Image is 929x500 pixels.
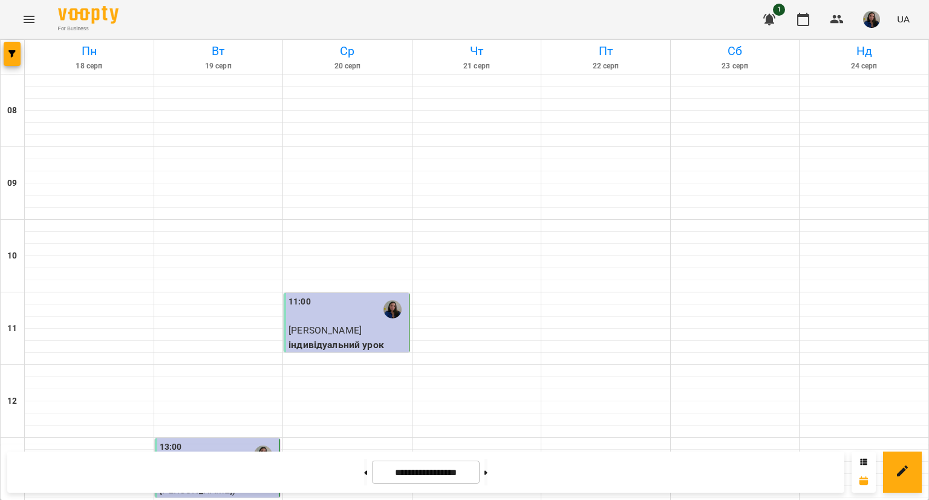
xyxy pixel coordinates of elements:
h6: 08 [7,104,17,117]
h6: Чт [414,42,539,61]
span: 1 [773,4,785,16]
label: 13:00 [160,441,182,454]
img: ae595b08ead7d6d5f9af2f06f99573c6.jpeg [863,11,880,28]
h6: 10 [7,249,17,263]
span: UA [897,13,910,25]
h6: Вт [156,42,281,61]
h6: 11 [7,322,17,335]
button: Menu [15,5,44,34]
h6: Нд [801,42,927,61]
h6: Ср [285,42,410,61]
h6: 19 серп [156,61,281,72]
img: Voopty Logo [58,6,119,24]
p: індивідуальний урок [288,338,406,352]
h6: 22 серп [543,61,668,72]
h6: 12 [7,395,17,408]
h6: 21 серп [414,61,539,72]
img: Самчук Дарина [383,300,402,318]
span: For Business [58,25,119,33]
h6: 09 [7,177,17,190]
h6: 23 серп [673,61,798,72]
h6: Сб [673,42,798,61]
h6: 24 серп [801,61,927,72]
h6: Пт [543,42,668,61]
button: UA [892,8,914,30]
label: 11:00 [288,295,311,309]
h6: 20 серп [285,61,410,72]
span: [PERSON_NAME] [288,324,362,336]
h6: Пн [27,42,152,61]
h6: 18 серп [27,61,152,72]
